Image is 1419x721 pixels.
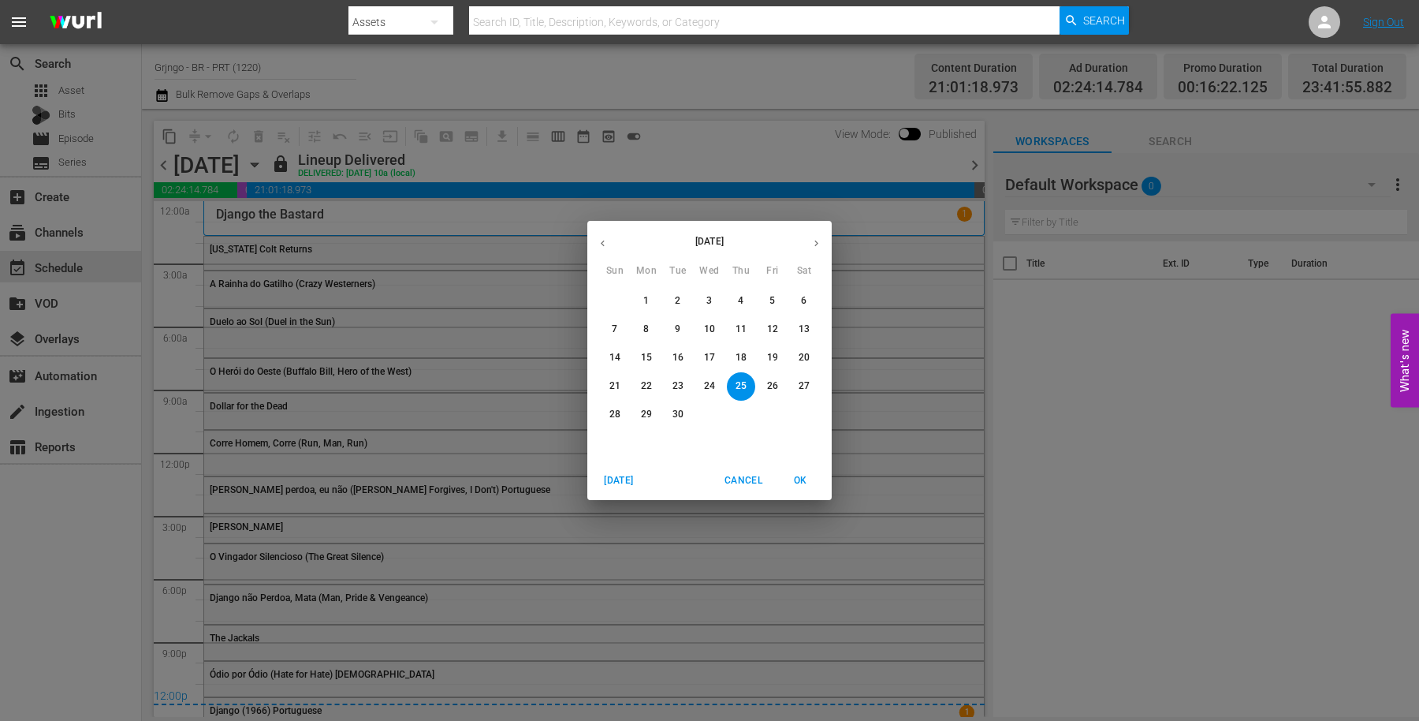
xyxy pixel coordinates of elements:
[609,408,620,421] p: 28
[632,316,661,344] button: 8
[695,372,724,401] button: 24
[632,263,661,279] span: Mon
[758,287,787,316] button: 5
[775,468,825,494] button: OK
[609,351,620,364] p: 14
[675,323,680,336] p: 9
[641,408,652,421] p: 29
[664,401,692,429] button: 30
[790,287,818,316] button: 6
[600,473,638,489] span: [DATE]
[601,401,629,429] button: 28
[767,323,778,336] p: 12
[790,344,818,372] button: 20
[767,351,778,364] p: 19
[695,263,724,279] span: Wed
[664,263,692,279] span: Tue
[612,323,617,336] p: 7
[632,401,661,429] button: 29
[738,294,743,308] p: 4
[695,344,724,372] button: 17
[601,344,629,372] button: 14
[643,294,649,308] p: 1
[727,372,755,401] button: 25
[718,468,769,494] button: Cancel
[767,379,778,393] p: 26
[781,473,819,489] span: OK
[758,263,787,279] span: Fri
[727,287,755,316] button: 4
[1083,6,1125,35] span: Search
[706,294,712,308] p: 3
[704,379,715,393] p: 24
[799,351,810,364] p: 20
[727,316,755,344] button: 11
[594,468,644,494] button: [DATE]
[799,323,810,336] p: 13
[727,263,755,279] span: Thu
[672,379,683,393] p: 23
[799,379,810,393] p: 27
[790,316,818,344] button: 13
[724,473,762,489] span: Cancel
[618,234,801,248] p: [DATE]
[736,379,747,393] p: 25
[1363,16,1404,28] a: Sign Out
[1391,314,1419,408] button: Open Feedback Widget
[769,294,775,308] p: 5
[758,372,787,401] button: 26
[601,316,629,344] button: 7
[38,4,114,41] img: ans4CAIJ8jUAAAAAAAAAAAAAAAAAAAAAAAAgQb4GAAAAAAAAAAAAAAAAAAAAAAAAJMjXAAAAAAAAAAAAAAAAAAAAAAAAgAT5G...
[695,316,724,344] button: 10
[664,372,692,401] button: 23
[641,351,652,364] p: 15
[641,379,652,393] p: 22
[736,323,747,336] p: 11
[758,316,787,344] button: 12
[736,351,747,364] p: 18
[632,287,661,316] button: 1
[664,344,692,372] button: 16
[727,344,755,372] button: 18
[801,294,806,308] p: 6
[601,372,629,401] button: 21
[790,263,818,279] span: Sat
[9,13,28,32] span: menu
[672,351,683,364] p: 16
[609,379,620,393] p: 21
[675,294,680,308] p: 2
[704,351,715,364] p: 17
[672,408,683,421] p: 30
[601,263,629,279] span: Sun
[664,287,692,316] button: 2
[695,287,724,316] button: 3
[704,323,715,336] p: 10
[643,323,649,336] p: 8
[664,316,692,344] button: 9
[632,344,661,372] button: 15
[758,344,787,372] button: 19
[632,372,661,401] button: 22
[790,372,818,401] button: 27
